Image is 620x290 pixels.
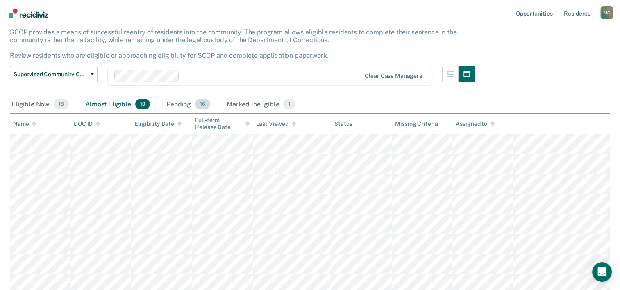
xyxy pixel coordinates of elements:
div: Pending16 [165,95,212,113]
button: Profile dropdown button [600,6,613,19]
div: Missing Criteria [395,120,438,127]
span: Supervised Community Confinement Program [14,71,87,78]
div: DOC ID [74,120,100,127]
span: 16 [195,99,210,109]
div: Full-term Release Date [195,117,249,131]
span: 18 [54,99,69,109]
div: Last Viewed [256,120,296,127]
div: Open Intercom Messenger [592,262,612,282]
div: Name [13,120,36,127]
div: Status [334,120,352,127]
div: Clear case managers [365,72,422,79]
div: Eligible Now18 [10,95,70,113]
div: Eligibility Date [134,120,182,127]
span: 1 [283,99,295,109]
div: M G [600,6,613,19]
div: Marked Ineligible1 [225,95,297,113]
div: Almost Eligible10 [84,95,152,113]
span: 10 [135,99,150,109]
p: SCCP provides a means of successful reentry of residents into the community. The program allows e... [10,28,456,60]
div: Assigned to [456,120,494,127]
button: Supervised Community Confinement Program [10,66,98,82]
img: Recidiviz [9,9,48,18]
